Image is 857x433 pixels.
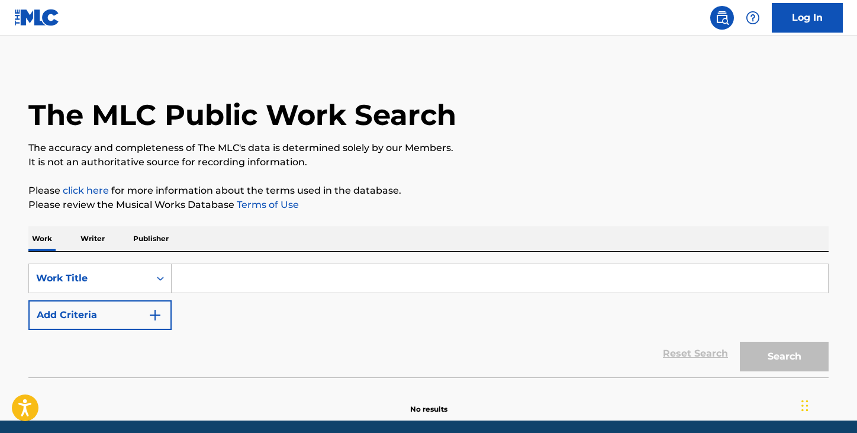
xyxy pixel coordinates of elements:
[14,9,60,26] img: MLC Logo
[28,198,829,212] p: Please review the Musical Works Database
[746,11,760,25] img: help
[77,226,108,251] p: Writer
[148,308,162,322] img: 9d2ae6d4665cec9f34b9.svg
[234,199,299,210] a: Terms of Use
[801,388,808,424] div: Drag
[715,11,729,25] img: search
[772,3,843,33] a: Log In
[28,300,172,330] button: Add Criteria
[28,97,456,133] h1: The MLC Public Work Search
[798,376,857,433] iframe: Chat Widget
[28,141,829,155] p: The accuracy and completeness of The MLC's data is determined solely by our Members.
[130,226,172,251] p: Publisher
[741,6,765,30] div: Help
[36,271,143,286] div: Work Title
[28,264,829,377] form: Search Form
[710,6,734,30] a: Public Search
[63,185,109,196] a: click here
[410,390,447,415] p: No results
[28,155,829,169] p: It is not an authoritative source for recording information.
[28,226,56,251] p: Work
[28,184,829,198] p: Please for more information about the terms used in the database.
